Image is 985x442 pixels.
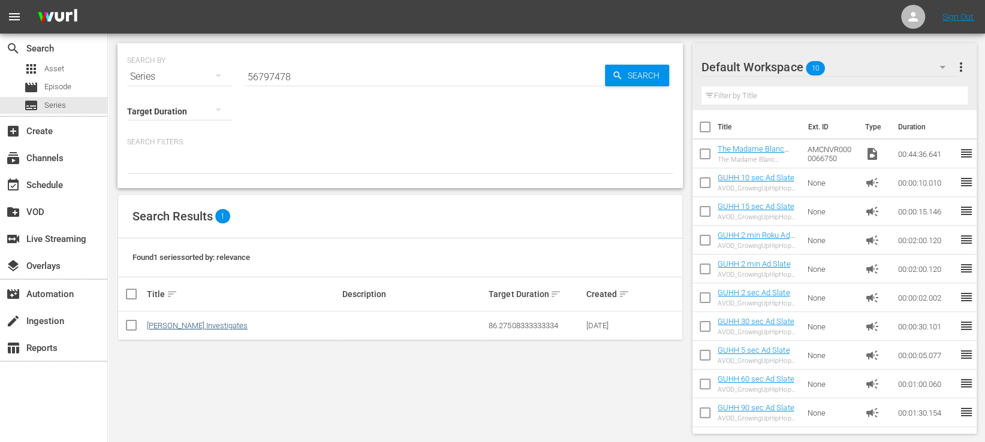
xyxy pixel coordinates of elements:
[803,226,860,255] td: None
[586,321,631,330] div: [DATE]
[6,41,20,56] span: Search
[718,156,798,164] div: The Madame Blanc Mysteries 103: Episode 3
[803,341,860,370] td: None
[959,204,973,218] span: reorder
[718,414,798,422] div: AVOD_GrowingUpHipHopWeTV_WillBeRightBack _90sec_RB24_S01398805002
[127,60,233,93] div: Series
[959,290,973,304] span: reorder
[718,173,794,182] a: GUHH 10 sec Ad Slate
[806,56,825,81] span: 10
[864,175,879,190] span: Ad
[44,99,66,111] span: Series
[803,197,860,226] td: None
[953,53,968,81] button: more_vert
[718,328,798,336] div: AVOD_GrowingUpHipHopWeTV_WillBeRightBack _30sec_RB24_S01398805004
[864,290,879,305] span: Ad
[959,175,973,189] span: reorder
[857,110,890,144] th: Type
[718,299,798,307] div: AVOD_GrowingUpHipHopWeTV_WillBeRightBack _2sec_RB24_S01398805008
[890,110,962,144] th: Duration
[7,10,22,24] span: menu
[959,232,973,247] span: reorder
[718,271,798,278] div: AVOD_GrowingUpHipHopWeTV_WillBeRightBack _2Min_RB24_S01398805001
[803,140,860,168] td: AMCNVR0000066750
[718,242,798,250] div: AVOD_GrowingUpHipHopWeTV_WillBeRightBack _2MinCountdown_RB24_S01398804001-Roku
[132,209,213,223] span: Search Results
[864,405,879,420] span: Ad
[864,377,879,391] span: Ad
[6,124,20,138] span: Create
[718,231,794,249] a: GUHH 2 min Roku Ad Slate
[718,346,790,355] a: GUHH 5 sec Ad Slate
[959,146,973,161] span: reorder
[718,374,794,383] a: GUHH 60 sec Ad Slate
[6,151,20,165] span: Channels
[893,168,959,197] td: 00:00:10.010
[44,81,71,93] span: Episode
[864,233,879,247] span: Ad
[24,80,38,95] span: Episode
[718,213,798,221] div: AVOD_GrowingUpHipHopWeTV_WillBeRightBack _15sec_RB24_S01398805005
[605,65,669,86] button: Search
[44,63,64,75] span: Asset
[550,289,561,299] span: sort
[718,110,800,144] th: Title
[864,147,879,161] span: Video
[893,283,959,312] td: 00:00:02.002
[803,168,860,197] td: None
[6,287,20,301] span: Automation
[489,287,583,301] div: Target Duration
[718,386,798,393] div: AVOD_GrowingUpHipHopWeTV_WillBeRightBack _60sec_RB24_S01398805003
[803,398,860,427] td: None
[24,62,38,76] span: Asset
[586,287,631,301] div: Created
[718,184,798,192] div: AVOD_GrowingUpHipHopWeTV_WillBeRightBack _10sec_RB24_S01398805006
[959,319,973,333] span: reorder
[6,178,20,192] span: Schedule
[800,110,857,144] th: Ext. ID
[215,209,230,223] span: 1
[147,321,248,330] a: [PERSON_NAME] Investigates
[864,348,879,362] span: Ad
[701,50,957,84] div: Default Workspace
[893,370,959,398] td: 00:01:00.060
[6,314,20,328] span: Ingestion
[864,204,879,219] span: Ad
[893,255,959,283] td: 00:02:00.120
[718,259,790,268] a: GUHH 2 min Ad Slate
[803,283,860,312] td: None
[6,232,20,246] span: Live Streaming
[893,341,959,370] td: 00:00:05.077
[132,253,250,262] span: Found 1 series sorted by: relevance
[718,357,798,365] div: AVOD_GrowingUpHipHopWeTV_WillBeRightBack _5sec_RB24_S01398805007
[718,403,794,412] a: GUHH 90 sec Ad Slate
[942,12,974,22] a: Sign Out
[893,140,959,168] td: 00:44:36.641
[6,205,20,219] span: VOD
[718,288,790,297] a: GUHH 2 sec Ad Slate
[864,262,879,276] span: Ad
[6,341,20,355] span: Reports
[167,289,177,299] span: sort
[953,60,968,74] span: more_vert
[623,65,669,86] span: Search
[803,312,860,341] td: None
[718,317,794,326] a: GUHH 30 sec Ad Slate
[6,259,20,273] span: Overlays
[893,197,959,226] td: 00:00:15.146
[893,226,959,255] td: 00:02:00.120
[489,321,583,330] div: 86.27508333333334
[127,137,673,147] p: Search Filters:
[147,287,339,301] div: Title
[864,319,879,334] span: Ad
[24,98,38,113] span: Series
[718,202,794,211] a: GUHH 15 sec Ad Slate
[893,312,959,341] td: 00:00:30.101
[959,376,973,390] span: reorder
[803,370,860,398] td: None
[29,3,86,31] img: ans4CAIJ8jUAAAAAAAAAAAAAAAAAAAAAAAAgQb4GAAAAAAAAAAAAAAAAAAAAAAAAJMjXAAAAAAAAAAAAAAAAAAAAAAAAgAT5G...
[893,398,959,427] td: 00:01:30.154
[959,347,973,362] span: reorder
[959,261,973,276] span: reorder
[803,255,860,283] td: None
